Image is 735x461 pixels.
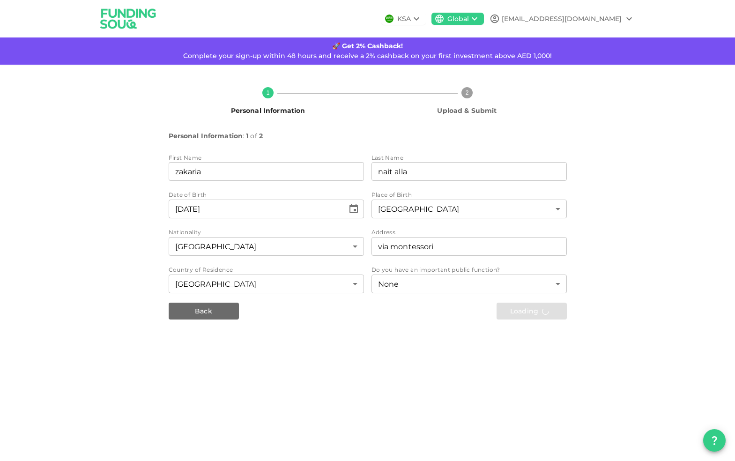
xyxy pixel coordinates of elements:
span: Complete your sign-up within 48 hours and receive a 2% cashback on your first investment above AE... [183,52,552,60]
button: question [703,429,726,452]
div: [EMAIL_ADDRESS][DOMAIN_NAME] [502,14,622,24]
div: KSA [397,14,411,24]
span: Nationality [169,229,201,236]
span: Personal Information [169,130,243,142]
input: lastName [371,162,567,181]
span: Personal Information [231,106,305,115]
input: firstName [169,162,364,181]
span: 1 [246,130,248,142]
span: Address [371,229,396,236]
input: address.addressLine [371,237,567,256]
span: Date of Birth [169,190,207,200]
div: importantPublicFunction [371,275,567,293]
span: First Name [169,154,202,161]
button: Choose date, selected date is Nov 29, 1998 [344,200,363,218]
span: : [243,130,244,142]
span: Upload & Submit [437,106,497,115]
span: of [250,130,257,142]
span: Last Name [371,154,404,161]
strong: 🚀 Get 2% Cashback! [332,42,403,50]
text: 1 [267,89,270,96]
div: Global [447,14,469,24]
span: 2 [259,130,263,142]
div: countryOfResidence [169,275,364,293]
div: nationality [169,237,364,256]
text: 2 [466,89,469,96]
div: placeOfBirth [371,200,567,218]
span: Place of Birth [371,191,412,198]
img: flag-sa.b9a346574cdc8950dd34b50780441f57.svg [385,15,393,23]
input: ⁦⁨DD⁩ / ⁨MM⁩ / ⁨YYYY⁩⁩ [169,200,344,218]
span: Do you have an important public function? [371,266,500,273]
span: Country of Residence [169,266,233,273]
